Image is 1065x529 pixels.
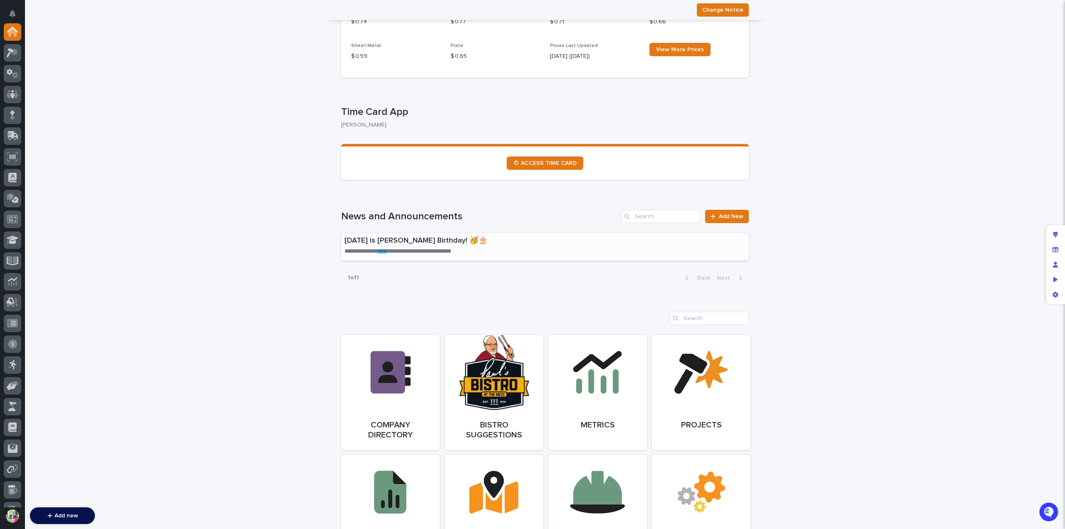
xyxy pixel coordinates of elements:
[8,8,25,25] img: Stacker
[550,52,639,61] p: [DATE] ([DATE])
[621,210,700,223] input: Search
[37,101,114,107] div: We're available if you need us!
[344,236,624,246] p: [DATE] is [PERSON_NAME] Birthday! 🥳🎂
[341,122,742,129] p: [PERSON_NAME]
[697,3,749,17] button: Change Notice
[1048,287,1063,302] div: App settings
[670,312,749,325] input: Search
[26,142,67,149] span: [PERSON_NAME]
[649,17,739,26] p: $ 0.66
[17,199,45,207] span: Help Docs
[550,43,598,48] span: Prices Last Updated
[351,52,441,61] p: $ 0.59
[22,67,137,75] input: Clear
[8,121,53,128] div: Past conversations
[1038,502,1061,524] iframe: Open customer support
[8,46,151,60] p: How can we help?
[679,274,713,282] button: Back
[8,92,23,107] img: 1736555164131-43832dd5-751b-4058-ba23-39d91318e5a0
[702,6,743,14] span: Change Notice
[341,268,366,288] p: 1 of 1
[8,156,22,170] img: Brittany Wendell
[17,165,23,171] img: 1736555164131-43832dd5-751b-4058-ba23-39d91318e5a0
[445,335,543,450] a: Bistro Suggestions
[17,92,32,107] img: 4614488137333_bcb353cd0bb836b1afe7_72.png
[351,17,441,26] p: $ 0.74
[74,142,91,149] span: [DATE]
[507,156,583,170] a: ⏲ ACCESS TIME CARD
[719,214,743,219] span: Add New
[649,43,711,56] a: View More Prices
[10,10,21,23] div: Notifications
[451,17,540,26] p: $ 0.77
[652,335,750,450] a: Projects
[717,275,735,281] span: Next
[5,196,49,211] a: 📖Help Docs
[8,33,151,46] p: Welcome 👋
[451,43,463,48] span: Plate
[341,106,745,118] p: Time Card App
[705,210,749,223] a: Add New
[713,274,749,282] button: Next
[74,164,91,171] span: [DATE]
[8,200,15,206] div: 📖
[17,142,23,149] img: 1736555164131-43832dd5-751b-4058-ba23-39d91318e5a0
[37,92,136,101] div: Start new chat
[656,47,704,52] span: View More Prices
[692,275,710,281] span: Back
[4,507,21,525] button: users-avatar
[341,335,440,450] a: Company Directory
[8,134,22,147] img: Brittany
[548,335,647,450] a: Metrics
[451,52,540,61] p: $ 0.65
[351,43,381,48] span: Sheet Metal
[1048,227,1063,242] div: Edit layout
[550,17,639,26] p: $ 0.71
[59,219,101,226] a: Powered byPylon
[26,164,67,171] span: [PERSON_NAME]
[129,119,151,129] button: See all
[1048,242,1063,257] div: Manage fields and data
[1048,272,1063,287] div: Preview as
[513,160,577,166] span: ⏲ ACCESS TIME CARD
[4,5,21,22] button: Notifications
[341,211,618,223] h1: News and Announcements
[69,142,72,149] span: •
[69,164,72,171] span: •
[141,95,151,105] button: Start new chat
[30,507,95,524] button: Add new
[1048,257,1063,272] div: Manage users
[83,219,101,226] span: Pylon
